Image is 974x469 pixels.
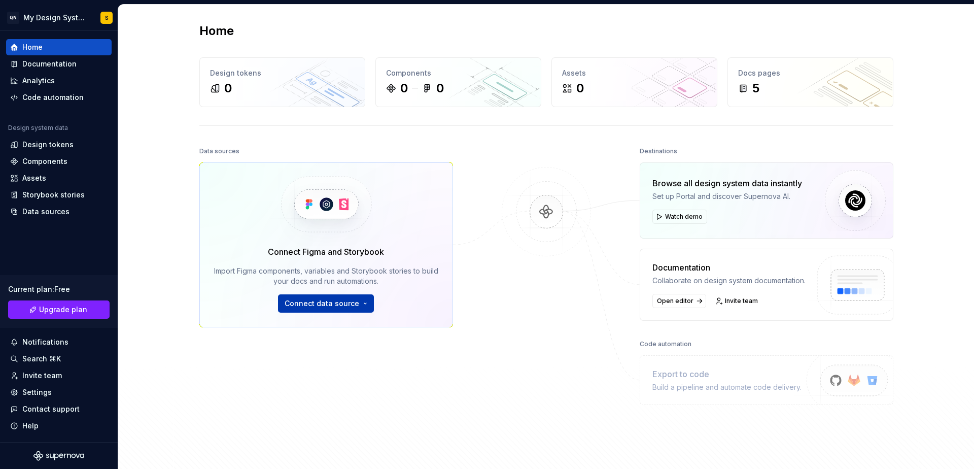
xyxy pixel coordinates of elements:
span: Connect data source [285,298,359,309]
div: Invite team [22,371,62,381]
a: Analytics [6,73,112,89]
div: 0 [436,80,444,96]
a: Components00 [375,57,541,107]
span: Invite team [725,297,758,305]
a: Data sources [6,204,112,220]
div: Code automation [640,337,691,351]
button: QNMy Design SystemS [2,7,116,28]
svg: Supernova Logo [33,451,84,461]
div: Build a pipeline and automate code delivery. [652,382,802,392]
a: Design tokens [6,137,112,153]
a: Assets [6,170,112,186]
div: Collaborate on design system documentation. [652,276,806,286]
div: Components [386,68,531,78]
div: Home [22,42,43,52]
button: Watch demo [652,210,707,224]
button: Upgrade plan [8,300,110,319]
div: Assets [22,173,46,183]
div: Settings [22,387,52,397]
div: Contact support [22,404,80,414]
button: Connect data source [278,294,374,313]
a: Settings [6,384,112,400]
button: Contact support [6,401,112,417]
a: Code automation [6,89,112,106]
div: 0 [224,80,232,96]
a: Storybook stories [6,187,112,203]
a: Assets0 [551,57,717,107]
div: Data sources [22,207,69,217]
button: Help [6,418,112,434]
a: Documentation [6,56,112,72]
a: Open editor [652,294,706,308]
div: Help [22,421,39,431]
a: Docs pages5 [727,57,893,107]
div: My Design System [23,13,88,23]
div: S [105,14,109,22]
button: Search ⌘K [6,351,112,367]
div: Set up Portal and discover Supernova AI. [652,191,802,202]
div: Code automation [22,92,84,103]
div: Data sources [199,144,239,158]
span: Open editor [657,297,693,305]
div: Storybook stories [22,190,85,200]
div: Documentation [22,59,77,69]
div: Destinations [640,144,677,158]
span: Upgrade plan [39,305,87,315]
div: Design tokens [22,140,74,150]
div: 0 [576,80,584,96]
button: Notifications [6,334,112,350]
div: Export to code [652,368,802,380]
div: Docs pages [738,68,883,78]
h2: Home [199,23,234,39]
div: Documentation [652,261,806,274]
div: Connect Figma and Storybook [268,246,384,258]
div: Assets [562,68,707,78]
div: Browse all design system data instantly [652,177,802,189]
a: Home [6,39,112,55]
div: Components [22,156,67,166]
div: 5 [752,80,759,96]
div: 0 [400,80,408,96]
div: Search ⌘K [22,354,61,364]
a: Invite team [712,294,762,308]
div: QN [7,12,19,24]
a: Design tokens0 [199,57,365,107]
div: Design system data [8,124,68,132]
a: Components [6,153,112,170]
div: Notifications [22,337,68,347]
a: Invite team [6,367,112,384]
div: Analytics [22,76,55,86]
span: Watch demo [665,213,703,221]
div: Current plan : Free [8,284,110,294]
div: Design tokens [210,68,355,78]
div: Import Figma components, variables and Storybook stories to build your docs and run automations. [214,266,438,286]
